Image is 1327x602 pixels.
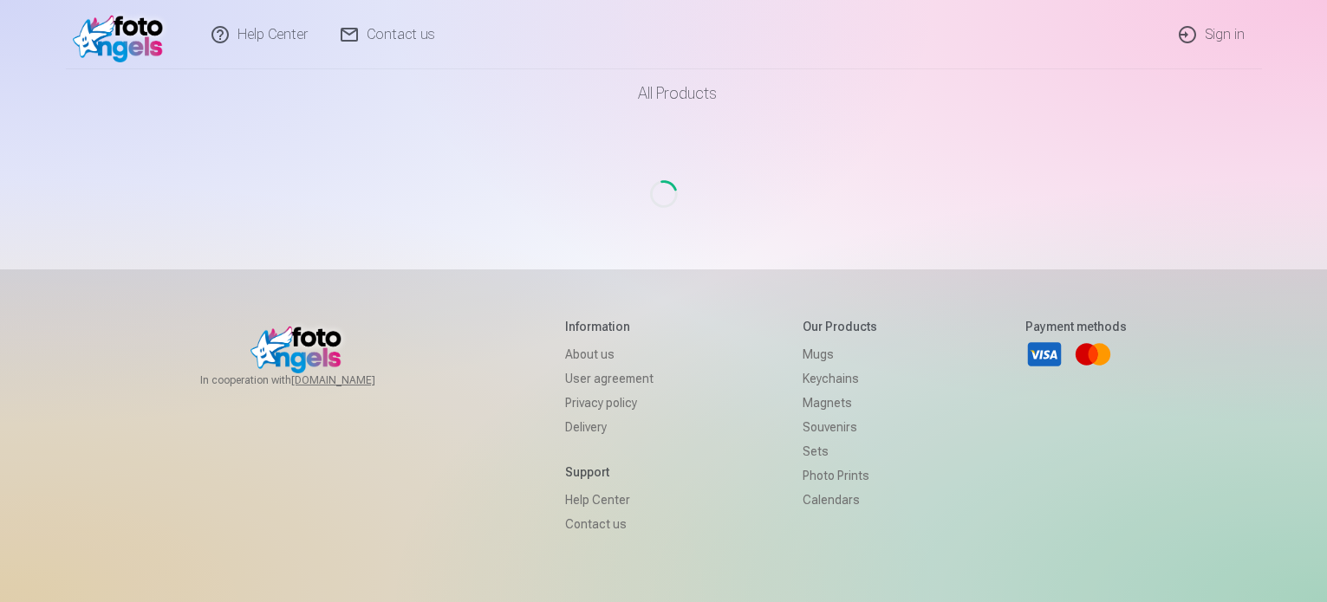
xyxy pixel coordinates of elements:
h5: Our products [803,318,877,335]
span: In cooperation with [200,373,417,387]
a: Delivery [565,415,654,439]
h5: Support [565,463,654,481]
a: User agreement [565,366,654,391]
a: All products [589,69,738,118]
a: Calendars [803,488,877,512]
a: Help Center [565,488,654,512]
a: Keychains [803,366,877,391]
a: Visa [1025,335,1064,373]
a: Sets [803,439,877,463]
a: Photo prints [803,463,877,488]
h5: Payment methods [1025,318,1127,335]
a: Contact us [565,512,654,536]
a: Souvenirs [803,415,877,439]
a: Privacy policy [565,391,654,415]
a: Mugs [803,342,877,366]
a: Mastercard [1074,335,1112,373]
a: [DOMAIN_NAME] [291,373,417,387]
h5: Information [565,318,654,335]
a: Magnets [803,391,877,415]
a: About us [565,342,654,366]
img: /fa2 [73,7,172,62]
